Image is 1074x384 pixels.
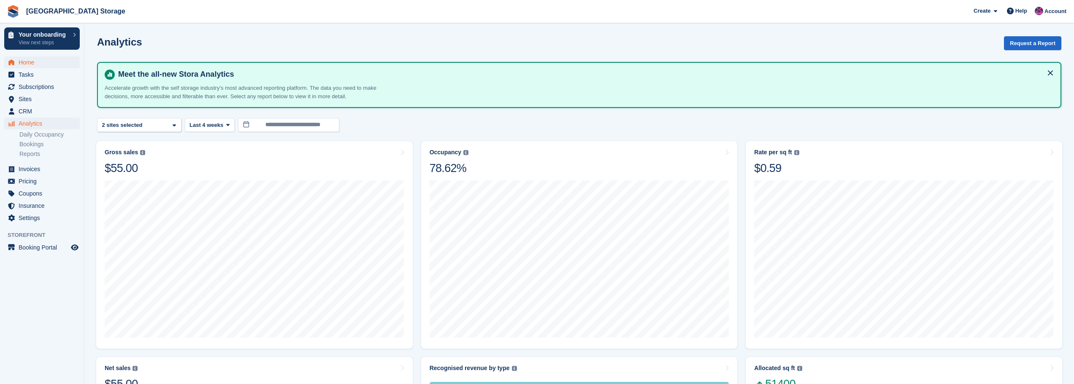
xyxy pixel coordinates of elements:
a: menu [4,118,80,129]
div: $0.59 [754,161,799,175]
a: Your onboarding View next steps [4,27,80,50]
div: Recognised revenue by type [430,365,510,372]
span: Subscriptions [19,81,69,93]
span: Coupons [19,188,69,199]
span: Invoices [19,163,69,175]
a: Bookings [19,140,80,148]
img: icon-info-grey-7440780725fd019a000dd9b08b2336e03edf1995a4989e88bcd33f0948082b44.svg [133,366,138,371]
img: icon-info-grey-7440780725fd019a000dd9b08b2336e03edf1995a4989e88bcd33f0948082b44.svg [797,366,802,371]
div: $55.00 [105,161,145,175]
span: Home [19,56,69,68]
span: Create [974,7,990,15]
a: [GEOGRAPHIC_DATA] Storage [23,4,129,18]
a: menu [4,175,80,187]
span: Last 4 weeks [189,121,223,129]
span: Storefront [8,231,84,239]
span: Settings [19,212,69,224]
a: menu [4,56,80,68]
img: icon-info-grey-7440780725fd019a000dd9b08b2336e03edf1995a4989e88bcd33f0948082b44.svg [463,150,468,155]
img: icon-info-grey-7440780725fd019a000dd9b08b2336e03edf1995a4989e88bcd33f0948082b44.svg [512,366,517,371]
span: Account [1044,7,1066,16]
div: Rate per sq ft [754,149,792,156]
a: menu [4,163,80,175]
div: 78.62% [430,161,468,175]
a: Daily Occupancy [19,131,80,139]
span: CRM [19,105,69,117]
img: icon-info-grey-7440780725fd019a000dd9b08b2336e03edf1995a4989e88bcd33f0948082b44.svg [794,150,799,155]
a: menu [4,242,80,253]
p: Accelerate growth with the self storage industry's most advanced reporting platform. The data you... [105,84,400,100]
p: View next steps [19,39,69,46]
a: menu [4,188,80,199]
div: Occupancy [430,149,461,156]
button: Last 4 weeks [185,118,235,132]
a: menu [4,105,80,117]
div: 2 sites selected [100,121,146,129]
div: Allocated sq ft [754,365,795,372]
a: menu [4,81,80,93]
h4: Meet the all-new Stora Analytics [115,70,1054,79]
a: menu [4,69,80,81]
span: Tasks [19,69,69,81]
span: Sites [19,93,69,105]
a: Preview store [70,242,80,252]
a: menu [4,200,80,212]
span: Analytics [19,118,69,129]
span: Pricing [19,175,69,187]
div: Gross sales [105,149,138,156]
button: Request a Report [1004,36,1061,50]
span: Help [1015,7,1027,15]
div: Net sales [105,365,130,372]
a: menu [4,93,80,105]
a: menu [4,212,80,224]
h2: Analytics [97,36,142,48]
a: Reports [19,150,80,158]
img: stora-icon-8386f47178a22dfd0bd8f6a31ec36ba5ce8667c1dd55bd0f319d3a0aa187defe.svg [7,5,19,18]
span: Insurance [19,200,69,212]
img: Jantz Morgan [1035,7,1043,15]
p: Your onboarding [19,32,69,38]
span: Booking Portal [19,242,69,253]
img: icon-info-grey-7440780725fd019a000dd9b08b2336e03edf1995a4989e88bcd33f0948082b44.svg [140,150,145,155]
